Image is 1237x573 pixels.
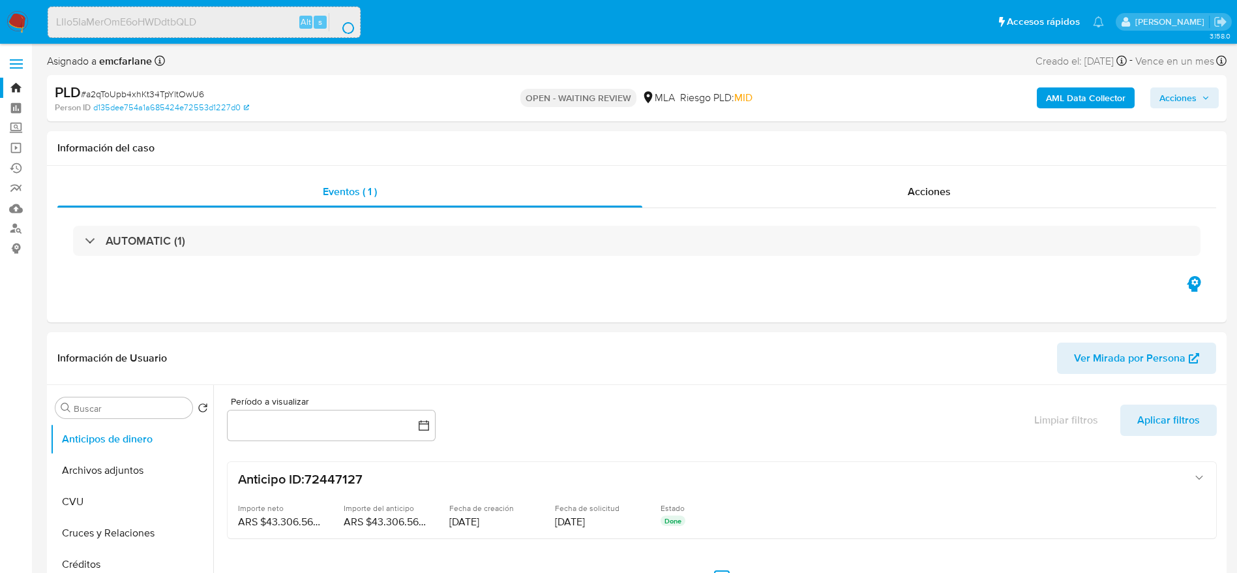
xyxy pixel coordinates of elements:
[1159,87,1197,108] span: Acciones
[74,403,187,414] input: Buscar
[57,142,1216,155] h1: Información del caso
[1037,87,1135,108] button: AML Data Collector
[1046,87,1125,108] b: AML Data Collector
[1036,52,1127,70] div: Creado el: [DATE]
[50,424,213,455] button: Anticipos de dinero
[57,352,167,365] h1: Información de Usuario
[73,226,1200,256] div: AUTOMATIC (1)
[97,54,152,69] b: emcfarlane
[1074,343,1185,374] span: Ver Mirada por Persona
[1214,15,1227,29] a: Salir
[1135,16,1209,28] p: elaine.mcfarlane@mercadolibre.com
[323,184,377,199] span: Eventos ( 1 )
[61,403,71,413] button: Buscar
[1057,343,1216,374] button: Ver Mirada por Persona
[93,102,249,114] a: d135dee754a1a685424e72553d1227d0
[1150,87,1219,108] button: Acciones
[318,16,322,28] span: s
[50,486,213,518] button: CVU
[520,89,636,107] p: OPEN - WAITING REVIEW
[198,403,208,417] button: Volver al orden por defecto
[55,82,81,102] b: PLD
[106,234,185,248] h3: AUTOMATIC (1)
[1007,15,1080,29] span: Accesos rápidos
[301,16,311,28] span: Alt
[47,54,152,69] span: Asignado a
[1135,54,1214,69] span: Vence en un mes
[48,14,360,31] input: Buscar usuario o caso...
[680,91,753,105] span: Riesgo PLD:
[50,455,213,486] button: Archivos adjuntos
[55,102,91,114] b: Person ID
[642,91,675,105] div: MLA
[1093,16,1104,27] a: Notificaciones
[908,184,951,199] span: Acciones
[1129,52,1133,70] span: -
[329,13,355,31] button: search-icon
[50,518,213,549] button: Cruces y Relaciones
[734,90,753,105] span: MID
[81,87,204,101] span: # a2qToUpb4xhKt34TpYltOwU6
